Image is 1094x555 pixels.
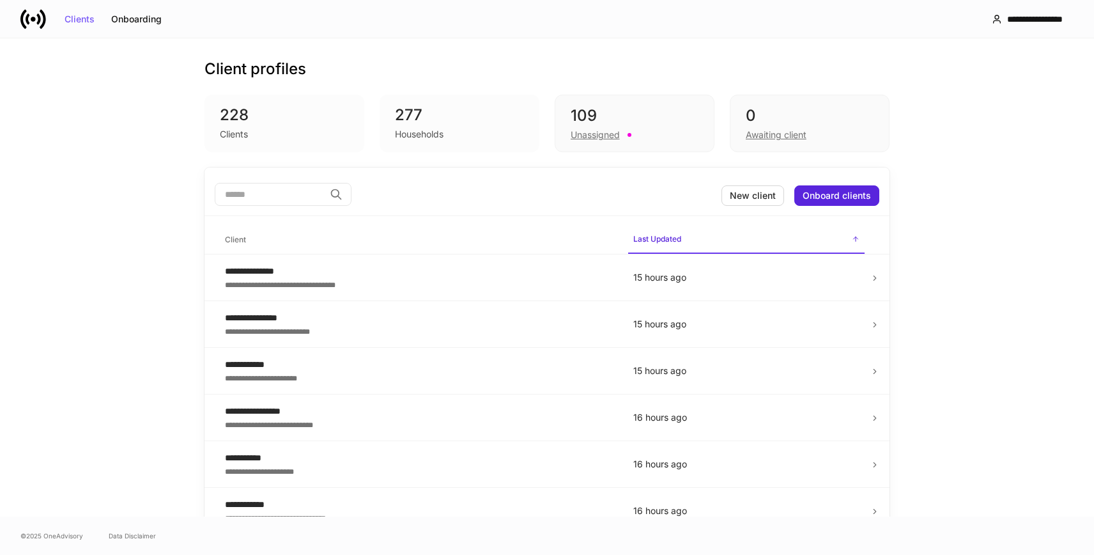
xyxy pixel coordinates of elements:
p: 16 hours ago [633,504,859,517]
span: Client [220,227,618,253]
h6: Last Updated [633,233,681,245]
div: Onboarding [111,15,162,24]
button: Clients [56,9,103,29]
button: Onboarding [103,9,170,29]
button: Onboard clients [794,185,879,206]
p: 16 hours ago [633,411,859,424]
div: 109Unassigned [555,95,714,152]
div: 109 [571,106,698,126]
a: Data Disclaimer [109,531,156,541]
span: © 2025 OneAdvisory [20,531,83,541]
div: 277 [395,105,524,125]
p: 15 hours ago [633,364,859,377]
h6: Client [225,233,246,246]
div: 0Awaiting client [730,95,890,152]
button: New client [721,185,784,206]
div: Onboard clients [803,191,871,200]
div: 228 [220,105,349,125]
span: Last Updated [628,226,865,254]
div: 0 [746,106,874,126]
p: 15 hours ago [633,318,859,331]
div: Households [395,128,443,141]
p: 16 hours ago [633,458,859,471]
div: New client [730,191,776,200]
p: 15 hours ago [633,271,859,284]
div: Clients [220,128,248,141]
div: Awaiting client [746,129,806,141]
div: Clients [65,15,95,24]
div: Unassigned [571,129,620,141]
h3: Client profiles [204,59,306,79]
